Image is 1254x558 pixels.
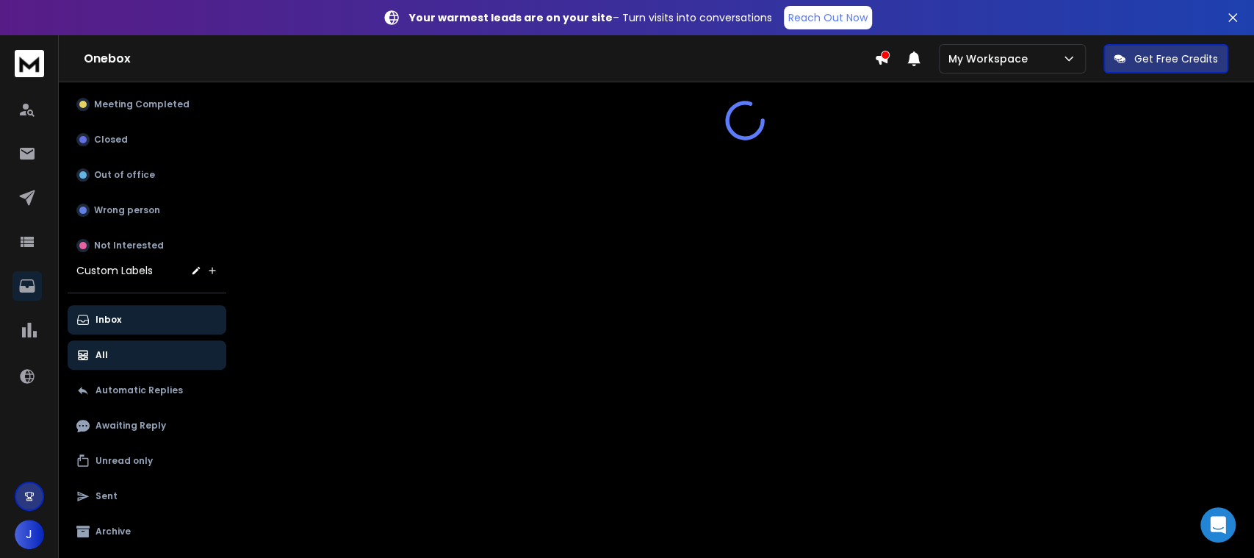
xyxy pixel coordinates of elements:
[94,169,155,181] p: Out of office
[409,10,772,25] p: – Turn visits into conversations
[94,240,164,251] p: Not Interested
[68,446,226,476] button: Unread only
[15,50,44,77] img: logo
[96,384,183,396] p: Automatic Replies
[68,196,226,225] button: Wrong person
[96,420,166,432] p: Awaiting Reply
[68,125,226,154] button: Closed
[68,376,226,405] button: Automatic Replies
[84,50,874,68] h1: Onebox
[1103,44,1228,74] button: Get Free Credits
[76,263,153,278] h3: Custom Labels
[94,99,190,110] p: Meeting Completed
[788,10,868,25] p: Reach Out Now
[94,134,128,146] p: Closed
[68,305,226,335] button: Inbox
[68,231,226,260] button: Not Interested
[96,455,153,467] p: Unread only
[96,526,131,537] p: Archive
[15,520,44,549] button: J
[68,411,226,440] button: Awaiting Reply
[96,349,108,361] p: All
[68,90,226,119] button: Meeting Completed
[409,10,613,25] strong: Your warmest leads are on your site
[948,51,1034,66] p: My Workspace
[68,340,226,370] button: All
[784,6,872,29] a: Reach Out Now
[94,204,160,216] p: Wrong person
[68,160,226,190] button: Out of office
[96,490,118,502] p: Sent
[1134,51,1218,66] p: Get Free Credits
[68,482,226,511] button: Sent
[68,517,226,546] button: Archive
[1200,507,1236,543] div: Open Intercom Messenger
[96,314,121,326] p: Inbox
